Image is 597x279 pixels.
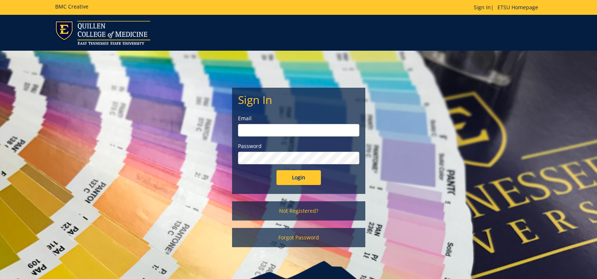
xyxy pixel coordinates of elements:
[55,4,88,9] h5: BMC Creative
[238,94,359,106] h2: Sign In
[232,228,365,247] a: Forgot Password
[238,142,359,150] label: Password
[55,21,150,45] img: ETSU logo
[276,170,321,185] input: Login
[474,4,491,11] a: Sign In
[494,4,542,11] a: ETSU Homepage
[238,115,359,122] label: Email
[474,4,542,11] p: |
[232,201,365,221] a: Not Registered?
